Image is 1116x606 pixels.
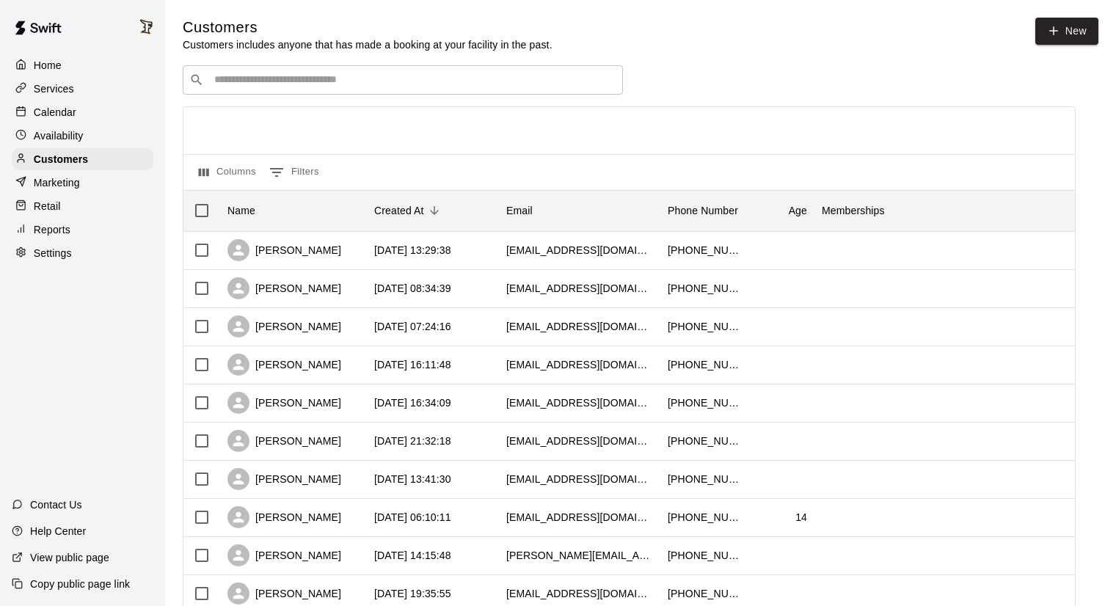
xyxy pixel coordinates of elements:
p: Retail [34,199,61,213]
div: [PERSON_NAME] [227,583,341,605]
div: 2025-09-08 19:35:55 [374,586,451,601]
p: Home [34,58,62,73]
div: nazzanzanetello@gmail.com [506,243,653,258]
div: Age [789,190,807,231]
div: +13144848731 [668,243,741,258]
a: Settings [12,242,153,264]
div: Email [499,190,660,231]
img: Trevor Walraven [137,18,155,35]
div: Name [227,190,255,231]
div: +13145367420 [668,281,741,296]
div: johnyoungjunior@gmail.com [506,357,653,372]
div: 2025-10-09 07:24:16 [374,319,451,334]
a: Marketing [12,172,153,194]
div: 2025-09-22 06:10:11 [374,510,451,525]
div: +13145839162 [668,586,741,601]
div: altonmykia@gmail.com [506,434,653,448]
a: Retail [12,195,153,217]
div: [PERSON_NAME] [227,468,341,490]
div: Phone Number [668,190,738,231]
button: Sort [424,200,445,221]
div: Age [748,190,814,231]
div: 2025-10-07 16:11:48 [374,357,451,372]
h5: Customers [183,18,552,37]
div: [PERSON_NAME] [227,544,341,566]
div: 2025-09-28 13:41:30 [374,472,451,486]
div: 2025-10-02 21:32:18 [374,434,451,448]
div: +13148144453 [668,319,741,334]
p: Customers [34,152,88,167]
a: New [1035,18,1098,45]
div: dturner5211@gmail.com [506,472,653,486]
div: Created At [374,190,424,231]
p: Help Center [30,524,86,539]
a: Customers [12,148,153,170]
div: [PERSON_NAME] [227,430,341,452]
p: Copy public page link [30,577,130,591]
div: busball88@yahoo.com [506,586,653,601]
p: Reports [34,222,70,237]
div: [PERSON_NAME] [227,506,341,528]
div: marinetiggi@gmail.com [506,510,653,525]
div: +13144411126 [668,472,741,486]
div: [PERSON_NAME] [227,239,341,261]
div: [PERSON_NAME] [227,354,341,376]
div: +13147570166 [668,434,741,448]
p: Services [34,81,74,96]
div: [PERSON_NAME] [227,392,341,414]
a: Home [12,54,153,76]
div: 2025-09-09 14:15:48 [374,548,451,563]
p: Settings [34,246,72,260]
div: 2025-10-09 08:34:39 [374,281,451,296]
div: Memberships [822,190,885,231]
p: Availability [34,128,84,143]
div: 2025-10-13 13:29:38 [374,243,451,258]
div: [PERSON_NAME] [227,277,341,299]
button: Select columns [195,161,260,184]
a: Calendar [12,101,153,123]
p: View public page [30,550,109,565]
div: +17082622102 [668,357,741,372]
button: Show filters [266,161,323,184]
p: Customers includes anyone that has made a booking at your facility in the past. [183,37,552,52]
div: Phone Number [660,190,748,231]
div: jschonlau@yahoo.com [506,319,653,334]
div: +13144953081 [668,395,741,410]
a: Availability [12,125,153,147]
div: [PERSON_NAME] [227,315,341,337]
div: +13145185904 [668,548,741,563]
div: lyn072003@yahoo.com [506,395,653,410]
div: Name [220,190,367,231]
p: Calendar [34,105,76,120]
div: brian.steinhoff@plantpioneer.com [506,548,653,563]
div: Memberships [814,190,1035,231]
div: +16182103292 [668,510,741,525]
p: Contact Us [30,497,82,512]
a: Reports [12,219,153,241]
div: 14 [795,510,807,525]
div: 2025-10-04 16:34:09 [374,395,451,410]
div: Trevor Walraven [134,12,165,41]
div: Created At [367,190,499,231]
div: Search customers by name or email [183,65,623,95]
div: Email [506,190,533,231]
p: Marketing [34,175,80,190]
div: johnsonkathryn02@yahoo.com [506,281,653,296]
a: Services [12,78,153,100]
